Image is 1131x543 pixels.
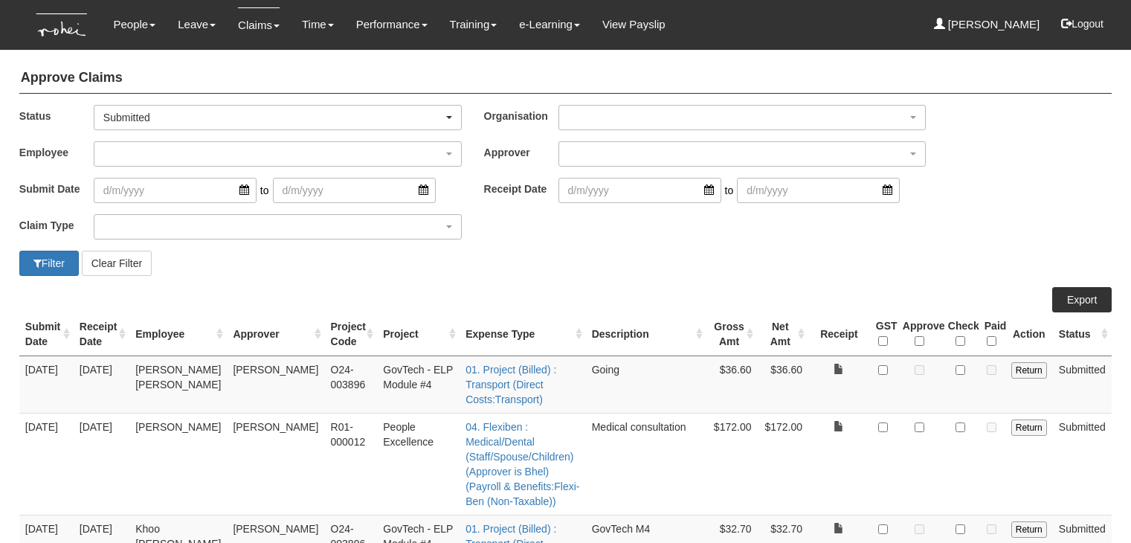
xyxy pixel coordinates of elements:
[129,413,227,515] td: [PERSON_NAME]
[558,178,721,203] input: d/m/yyyy
[325,413,378,515] td: R01-000012
[74,312,129,356] th: Receipt Date : activate to sort column ascending
[757,312,808,356] th: Net Amt : activate to sort column ascending
[227,356,324,413] td: [PERSON_NAME]
[19,214,94,236] label: Claim Type
[129,312,227,356] th: Employee : activate to sort column ascending
[19,356,74,413] td: [DATE]
[1053,413,1112,515] td: Submitted
[129,356,227,413] td: [PERSON_NAME] [PERSON_NAME]
[484,105,558,126] label: Organisation
[302,7,334,42] a: Time
[721,178,738,203] span: to
[238,7,280,42] a: Claims
[377,413,460,515] td: People Excellence
[870,312,897,356] th: GST
[934,7,1040,42] a: [PERSON_NAME]
[737,178,900,203] input: d/m/yyyy
[1011,362,1047,379] input: Return
[114,7,156,42] a: People
[103,110,443,125] div: Submitted
[82,251,152,276] button: Clear Filter
[19,105,94,126] label: Status
[19,178,94,199] label: Submit Date
[602,7,666,42] a: View Payslip
[273,178,436,203] input: d/m/yyyy
[460,312,586,356] th: Expense Type : activate to sort column ascending
[257,178,273,203] span: to
[1052,287,1112,312] a: Export
[586,312,706,356] th: Description : activate to sort column ascending
[484,141,558,163] label: Approver
[377,312,460,356] th: Project : activate to sort column ascending
[178,7,216,42] a: Leave
[586,356,706,413] td: Going
[465,364,556,405] a: 01. Project (Billed) : Transport (Direct Costs:Transport)
[757,413,808,515] td: $172.00
[1051,6,1114,42] button: Logout
[979,312,1005,356] th: Paid
[94,178,257,203] input: d/m/yyyy
[484,178,558,199] label: Receipt Date
[19,312,74,356] th: Submit Date : activate to sort column ascending
[897,312,942,356] th: Approve
[74,413,129,515] td: [DATE]
[706,413,758,515] td: $172.00
[377,356,460,413] td: GovTech - ELP Module #4
[227,312,324,356] th: Approver : activate to sort column ascending
[94,105,462,130] button: Submitted
[706,356,758,413] td: $36.60
[808,312,870,356] th: Receipt
[325,312,378,356] th: Project Code : activate to sort column ascending
[356,7,428,42] a: Performance
[74,356,129,413] td: [DATE]
[19,63,1112,94] h4: Approve Claims
[1011,521,1047,538] input: Return
[325,356,378,413] td: O24-003896
[1053,312,1112,356] th: Status : activate to sort column ascending
[519,7,580,42] a: e-Learning
[757,356,808,413] td: $36.60
[450,7,497,42] a: Training
[1053,356,1112,413] td: Submitted
[706,312,758,356] th: Gross Amt : activate to sort column ascending
[19,413,74,515] td: [DATE]
[1005,312,1053,356] th: Action
[227,413,324,515] td: [PERSON_NAME]
[19,141,94,163] label: Employee
[1011,420,1047,436] input: Return
[586,413,706,515] td: Medical consultation
[942,312,979,356] th: Check
[465,421,579,507] a: 04. Flexiben : Medical/Dental (Staff/Spouse/Children) (Approver is Bhel) (Payroll & Benefits:Flex...
[19,251,79,276] button: Filter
